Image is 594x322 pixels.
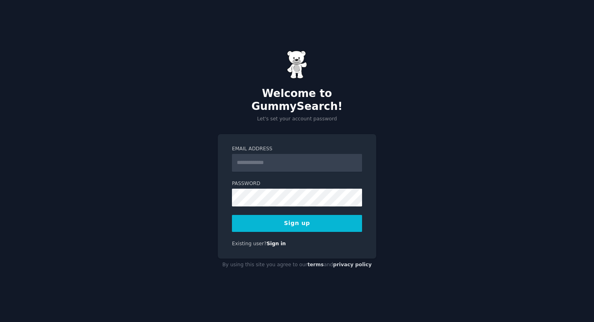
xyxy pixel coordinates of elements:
button: Sign up [232,215,362,232]
p: Let's set your account password [218,116,376,123]
a: Sign in [267,241,286,246]
img: Gummy Bear [287,51,307,79]
a: privacy policy [333,262,372,267]
div: By using this site you agree to our and [218,259,376,271]
a: terms [308,262,324,267]
label: Password [232,180,362,187]
label: Email Address [232,145,362,153]
h2: Welcome to GummySearch! [218,87,376,113]
span: Existing user? [232,241,267,246]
